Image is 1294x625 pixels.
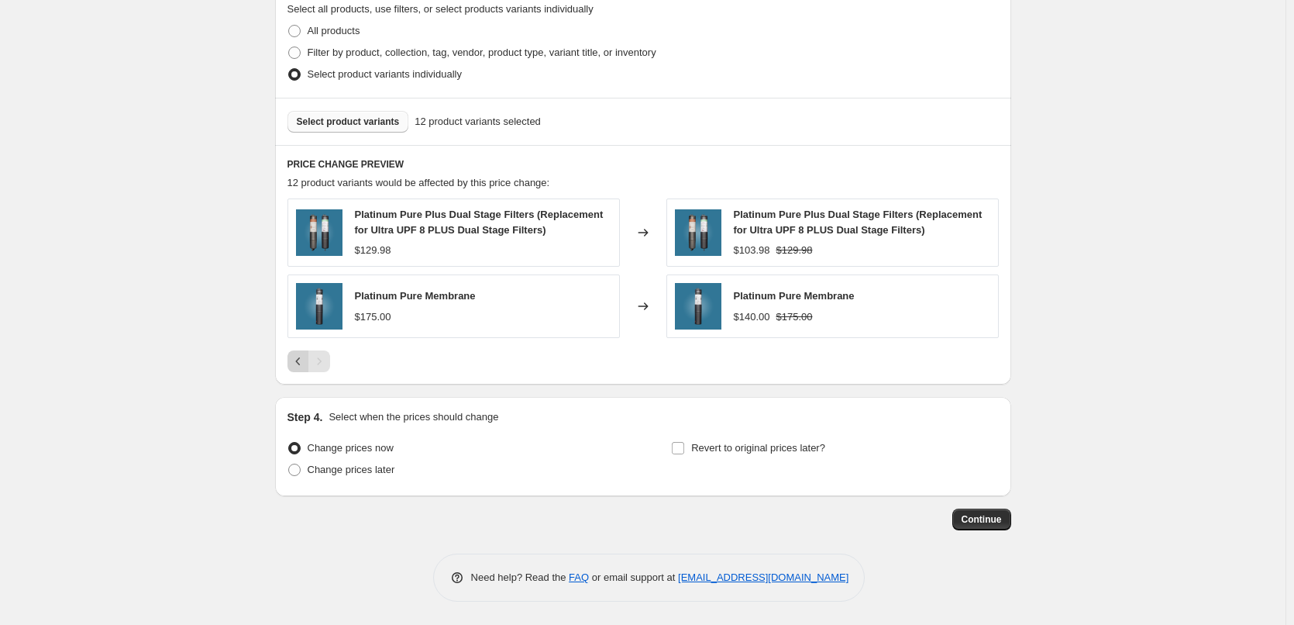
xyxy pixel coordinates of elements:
[297,116,400,128] span: Select product variants
[287,409,323,425] h2: Step 4.
[675,283,721,330] img: 28327068827745_80x.png
[287,350,309,372] button: Previous
[776,243,813,258] strike: $129.98
[296,209,342,256] img: 28333121798241_80x.png
[734,309,770,325] div: $140.00
[962,513,1002,526] span: Continue
[691,442,825,454] span: Revert to original prices later?
[329,409,498,425] p: Select when the prices should change
[308,442,394,454] span: Change prices now
[355,309,391,325] div: $175.00
[308,464,395,475] span: Change prices later
[678,571,848,583] a: [EMAIL_ADDRESS][DOMAIN_NAME]
[355,290,476,302] span: Platinum Pure Membrane
[308,68,462,80] span: Select product variants individually
[296,283,342,330] img: 28327068827745_80x.png
[287,111,409,133] button: Select product variants
[569,571,589,583] a: FAQ
[308,47,656,58] span: Filter by product, collection, tag, vendor, product type, variant title, or inventory
[734,290,855,302] span: Platinum Pure Membrane
[287,177,550,188] span: 12 product variants would be affected by this price change:
[471,571,570,583] span: Need help? Read the
[355,209,604,236] span: Platinum Pure Plus Dual Stage Filters (Replacement for Ultra UPF 8 PLUS Dual Stage Filters)
[589,571,678,583] span: or email support at
[734,243,770,258] div: $103.98
[287,350,330,372] nav: Pagination
[355,243,391,258] div: $129.98
[952,509,1011,530] button: Continue
[415,114,541,129] span: 12 product variants selected
[308,25,360,36] span: All products
[734,209,983,236] span: Platinum Pure Plus Dual Stage Filters (Replacement for Ultra UPF 8 PLUS Dual Stage Filters)
[287,3,594,15] span: Select all products, use filters, or select products variants individually
[675,209,721,256] img: 28333121798241_80x.png
[287,158,999,171] h6: PRICE CHANGE PREVIEW
[776,309,813,325] strike: $175.00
